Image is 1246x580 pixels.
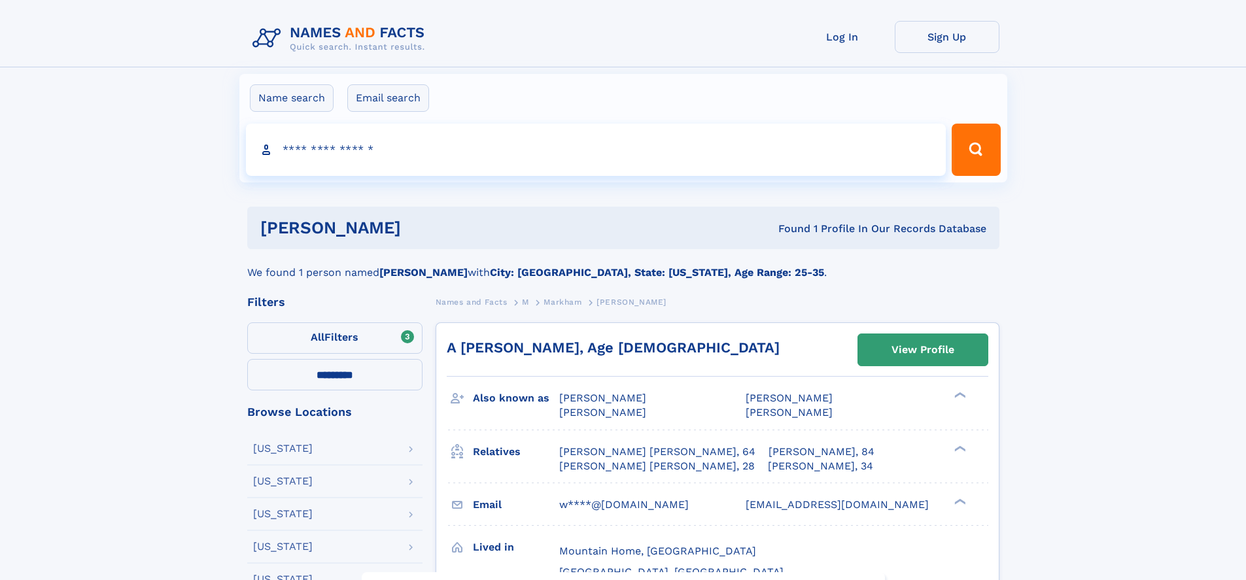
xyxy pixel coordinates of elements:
[253,541,313,552] div: [US_STATE]
[311,331,324,343] span: All
[951,391,967,400] div: ❯
[597,298,666,307] span: [PERSON_NAME]
[247,406,423,418] div: Browse Locations
[858,334,988,366] a: View Profile
[247,249,999,281] div: We found 1 person named with .
[247,21,436,56] img: Logo Names and Facts
[544,298,581,307] span: Markham
[250,84,334,112] label: Name search
[951,497,967,505] div: ❯
[473,536,559,558] h3: Lived in
[447,339,780,356] a: A [PERSON_NAME], Age [DEMOGRAPHIC_DATA]
[473,387,559,409] h3: Also known as
[589,222,986,236] div: Found 1 Profile In Our Records Database
[436,294,508,310] a: Names and Facts
[559,445,755,459] a: [PERSON_NAME] [PERSON_NAME], 64
[559,566,784,578] span: [GEOGRAPHIC_DATA], [GEOGRAPHIC_DATA]
[559,406,646,418] span: [PERSON_NAME]
[746,498,929,511] span: [EMAIL_ADDRESS][DOMAIN_NAME]
[347,84,429,112] label: Email search
[473,494,559,516] h3: Email
[247,296,423,308] div: Filters
[769,445,874,459] a: [PERSON_NAME], 84
[746,406,833,418] span: [PERSON_NAME]
[253,476,313,486] div: [US_STATE]
[247,322,423,354] label: Filters
[522,294,529,310] a: M
[253,509,313,519] div: [US_STATE]
[522,298,529,307] span: M
[246,124,946,176] input: search input
[891,335,954,365] div: View Profile
[768,459,873,473] a: [PERSON_NAME], 34
[895,21,999,53] a: Sign Up
[559,392,646,404] span: [PERSON_NAME]
[490,266,824,279] b: City: [GEOGRAPHIC_DATA], State: [US_STATE], Age Range: 25-35
[260,220,590,236] h1: [PERSON_NAME]
[952,124,1000,176] button: Search Button
[253,443,313,454] div: [US_STATE]
[951,444,967,452] div: ❯
[544,294,581,310] a: Markham
[746,392,833,404] span: [PERSON_NAME]
[379,266,468,279] b: [PERSON_NAME]
[559,545,756,557] span: Mountain Home, [GEOGRAPHIC_DATA]
[473,441,559,463] h3: Relatives
[559,459,755,473] a: [PERSON_NAME] [PERSON_NAME], 28
[790,21,895,53] a: Log In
